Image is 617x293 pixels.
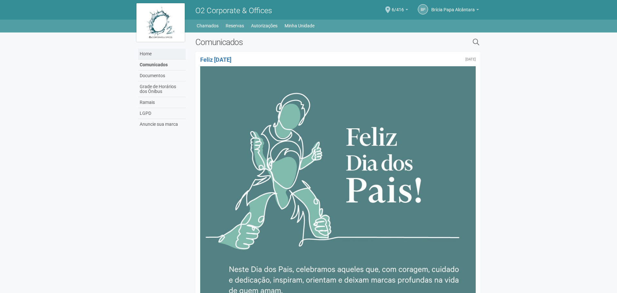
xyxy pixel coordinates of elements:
a: Comunicados [138,60,186,70]
a: Minha Unidade [285,21,314,30]
a: LGPD [138,108,186,119]
a: Documentos [138,70,186,81]
a: 6/416 [392,8,408,13]
div: Sexta-feira, 8 de agosto de 2025 às 16:58 [465,58,476,61]
a: Brícia Papa Alcântara [431,8,479,13]
a: Ramais [138,97,186,108]
a: BP [418,4,428,14]
a: Anuncie sua marca [138,119,186,130]
a: Reservas [226,21,244,30]
a: Grade de Horários dos Ônibus [138,81,186,97]
span: Brícia Papa Alcântara [431,1,475,12]
h2: Comunicados [195,37,407,47]
a: Feliz [DATE] [200,56,231,63]
span: 6/416 [392,1,404,12]
img: logo.jpg [136,3,185,42]
span: O2 Corporate & Offices [195,6,272,15]
a: Home [138,49,186,60]
a: Chamados [197,21,219,30]
a: Autorizações [251,21,277,30]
